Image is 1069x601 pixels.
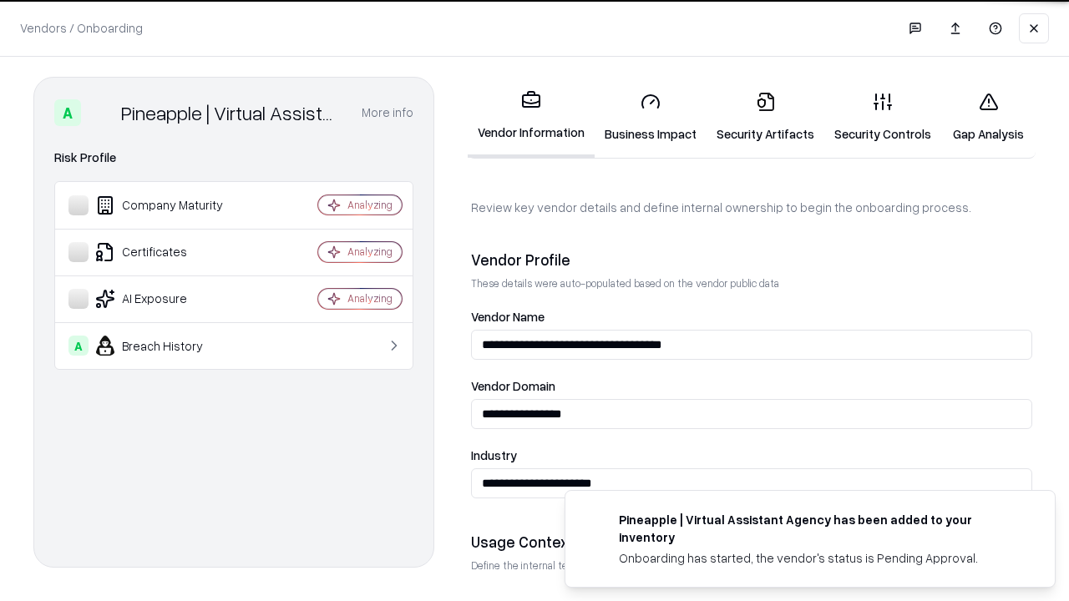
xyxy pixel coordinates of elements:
[619,511,1015,546] div: Pineapple | Virtual Assistant Agency has been added to your inventory
[471,250,1032,270] div: Vendor Profile
[471,380,1032,392] label: Vendor Domain
[347,291,393,306] div: Analyzing
[88,99,114,126] img: Pineapple | Virtual Assistant Agency
[54,148,413,168] div: Risk Profile
[20,19,143,37] p: Vendors / Onboarding
[68,289,268,309] div: AI Exposure
[824,78,941,156] a: Security Controls
[471,532,1032,552] div: Usage Context
[68,195,268,215] div: Company Maturity
[595,78,707,156] a: Business Impact
[347,245,393,259] div: Analyzing
[471,558,1032,573] p: Define the internal team and reason for using this vendor. This helps assess business relevance a...
[468,77,595,158] a: Vendor Information
[362,98,413,128] button: More info
[585,511,605,531] img: trypineapple.com
[941,78,1036,156] a: Gap Analysis
[707,78,824,156] a: Security Artifacts
[68,242,268,262] div: Certificates
[68,336,268,356] div: Breach History
[68,336,89,356] div: A
[471,276,1032,290] p: These details were auto-populated based on the vendor public data
[619,549,1015,567] div: Onboarding has started, the vendor's status is Pending Approval.
[471,311,1032,323] label: Vendor Name
[471,449,1032,462] label: Industry
[54,99,81,126] div: A
[347,198,393,212] div: Analyzing
[471,199,1032,216] p: Review key vendor details and define internal ownership to begin the onboarding process.
[121,99,342,126] div: Pineapple | Virtual Assistant Agency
